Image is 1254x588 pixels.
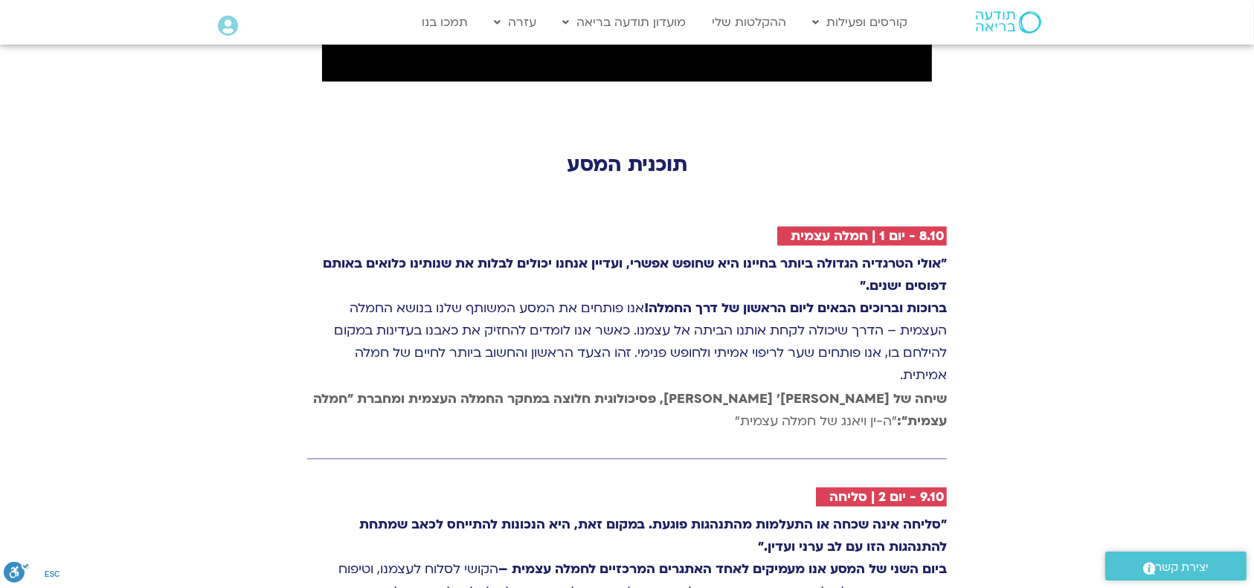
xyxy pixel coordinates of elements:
a: ההקלטות שלי [704,8,794,36]
a: מועדון תודעה בריאה [555,8,693,36]
a: עזרה [486,8,544,36]
a: קורסים ופעילות [805,8,915,36]
strong: "סליחה אינה שכחה או התעלמות מהתנהגות פוגעת. במקום זאת, היא הנכונות להתייחס לכאב שמתחת להתנהגות הז... [359,516,947,555]
a: תמכו בנו [414,8,475,36]
strong: ברוכות וברוכים הבאים ליום הראשון של דרך החמלה! [644,300,947,317]
strong: ביום השני של המסע אנו מעמיקים לאחד האתגרים המרכזיים לחמלה עצמית – [498,560,947,578]
span: "ה-ין ויאנג של חמלה עצמית" [313,390,947,430]
img: תודעה בריאה [976,11,1041,33]
h2: 8.10 - יום 1 | חמלה עצמית [791,229,945,244]
p: אנו פותחים את המסע המשותף שלנו בנושא החמלה העצמית – הדרך שיכולה לקחת אותנו הביתה אל עצמנו. כאשר א... [307,253,947,387]
h2: 9.10 - יום 2 | סליחה [829,490,945,505]
h2: תוכנית המסע [307,153,947,176]
strong: שיחה של [PERSON_NAME]׳ [PERSON_NAME], פסיכולוגית חלוצה במחקר החמלה העצמית ומחברת "חמלה עצמית": [313,390,947,430]
strong: "אולי הטרגדיה הגדולה ביותר בחיינו היא שחופש אפשרי, ועדיין אנחנו יכולים לבלות את שנותינו כלואים בא... [323,255,947,294]
span: יצירת קשר [1156,558,1209,578]
a: יצירת קשר [1105,552,1247,581]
